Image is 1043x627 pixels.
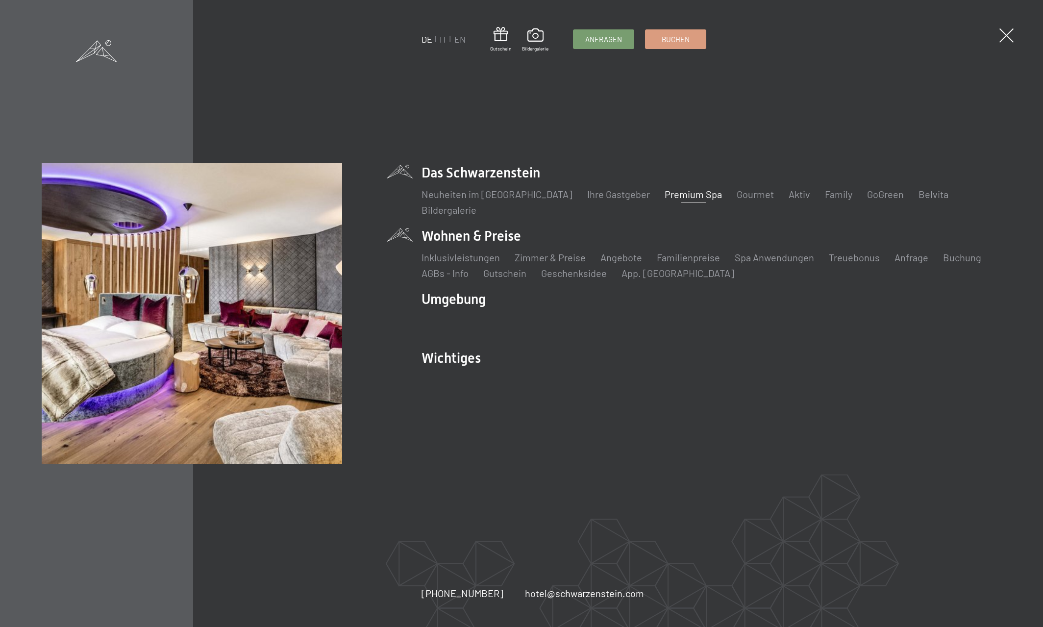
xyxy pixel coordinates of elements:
a: Aktiv [789,188,810,200]
span: Gutschein [490,45,511,52]
a: Geschenksidee [541,267,607,279]
a: Treuebonus [829,251,880,263]
a: Anfrage [894,251,928,263]
a: Spa Anwendungen [735,251,814,263]
a: IT [440,34,447,45]
a: Neuheiten im [GEOGRAPHIC_DATA] [422,188,572,200]
a: AGBs - Info [422,267,469,279]
a: Gourmet [737,188,774,200]
a: Bildergalerie [422,204,476,216]
a: Gutschein [483,267,526,279]
a: Buchung [943,251,981,263]
a: Gutschein [490,27,511,52]
span: [PHONE_NUMBER] [422,587,503,599]
a: Belvita [919,188,948,200]
a: Premium Spa [665,188,722,200]
a: Anfragen [573,30,634,49]
img: Ein Wellness-Urlaub in Südtirol – 7.700 m² Spa, 10 Saunen [42,163,342,464]
a: Zimmer & Preise [515,251,586,263]
span: Anfragen [585,34,622,45]
a: EN [454,34,466,45]
span: Bildergalerie [522,45,548,52]
a: DE [422,34,432,45]
a: hotel@schwarzenstein.com [525,586,644,600]
a: App. [GEOGRAPHIC_DATA] [621,267,734,279]
a: Family [825,188,852,200]
a: GoGreen [867,188,904,200]
a: Ihre Gastgeber [587,188,650,200]
a: [PHONE_NUMBER] [422,586,503,600]
a: Buchen [646,30,706,49]
a: Angebote [600,251,642,263]
a: Bildergalerie [522,28,548,52]
a: Familienpreise [657,251,720,263]
a: Inklusivleistungen [422,251,500,263]
span: Buchen [662,34,690,45]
